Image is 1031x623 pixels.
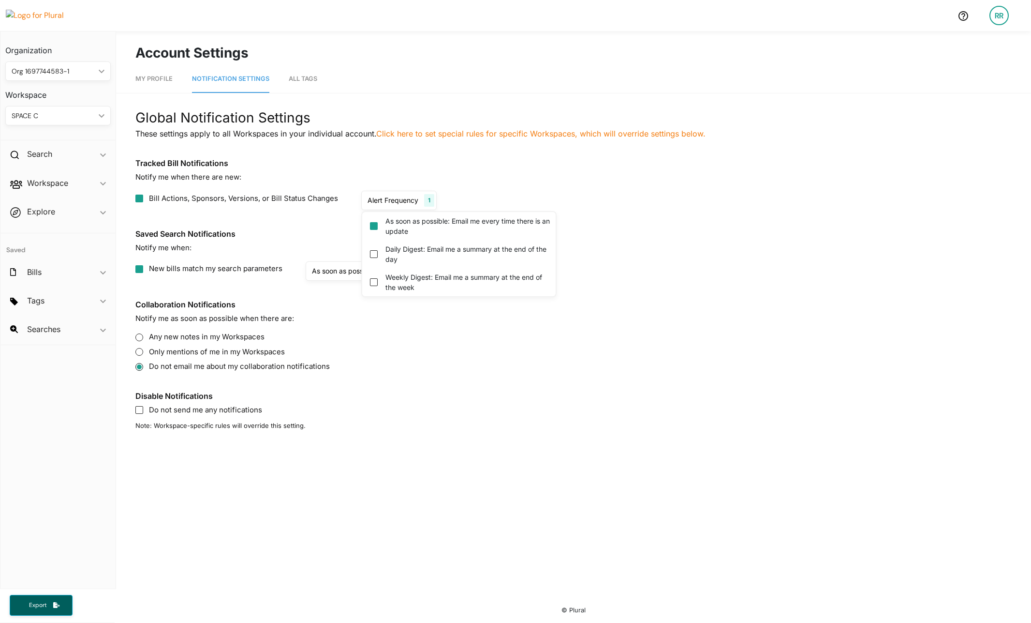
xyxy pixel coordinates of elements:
[192,75,269,82] span: Notification Settings
[312,266,374,276] div: As soon as possible
[27,267,42,277] h2: Bills
[385,272,554,292] label: Weekly Digest: Email me a summary at the end of the week
[368,195,418,205] div: Alert Frequency
[149,263,282,274] span: New bills match my search parameters
[135,75,173,82] span: My Profile
[149,193,338,204] span: Bill Actions, Sponsors, Versions, or Bill Status Changes
[135,65,173,93] a: My Profile
[982,2,1016,29] a: RR
[135,107,1012,128] div: Global Notification Settings
[0,233,116,257] h4: Saved
[135,332,1012,343] label: Any new notes in my Workspaces
[424,194,434,207] div: 1
[135,313,1012,324] p: Notify me as soon as possible when there are:
[27,178,68,188] h2: Workspace
[27,149,52,159] h2: Search
[135,229,1012,239] h3: Saved Search Notifications
[5,36,111,58] h3: Organization
[135,243,1012,254] p: Notify me when:
[385,244,554,264] label: Daily Digest: Email me a summary at the end of the day
[149,347,285,358] span: Only mentions of me in my Workspaces
[27,324,60,334] h2: Searches
[135,361,1012,372] label: Do not email me about my collaboration notifications
[135,406,143,414] input: Do not send me any notifications
[10,595,73,616] button: Export
[27,295,44,306] h2: Tags
[22,601,53,609] span: Export
[12,111,95,121] div: SPACE C
[135,128,1012,139] p: These settings apply to all Workspaces in your individual account.
[989,6,1009,25] div: RR
[5,81,111,102] h3: Workspace
[135,265,143,273] input: New bills match my search parameters
[135,159,1012,168] h3: Tracked Bill Notifications
[135,363,143,371] input: Do not email me about my collaboration notifications
[135,392,1012,401] h3: Disable Notifications
[135,195,143,202] input: Bill Actions, Sponsors, Versions, or Bill Status Changes
[6,10,74,21] img: Logo for Plural
[289,75,317,82] span: All Tags
[561,607,586,614] small: © Plural
[376,129,706,138] a: Click here to set special rules for specific Workspaces, which will override settings below.
[135,172,1012,183] p: Notify me when there are new:
[135,422,306,429] span: Note: Workspace-specific rules will override this setting.
[135,405,1012,416] label: Do not send me any notifications
[192,65,269,93] a: Notification Settings
[385,216,554,236] label: As soon as possible: Email me every time there is an update
[289,65,317,93] a: All Tags
[12,66,95,76] div: Org 1697744583-1
[135,43,1012,63] h1: Account Settings
[135,334,143,341] input: Any new notes in my Workspaces
[135,348,143,356] input: Only mentions of me in my Workspaces
[27,206,55,217] h2: Explore
[135,300,1012,309] h3: Collaboration Notifications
